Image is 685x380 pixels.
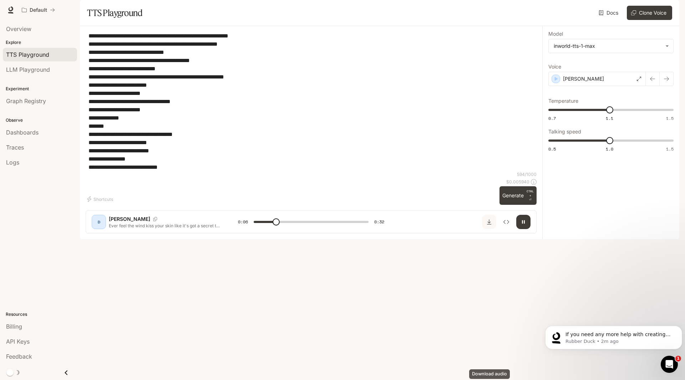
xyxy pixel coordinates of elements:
[93,216,105,228] div: D
[87,6,142,20] h1: TTS Playground
[548,129,581,134] p: Talking speed
[17,85,80,91] b: Consider voice cloning
[122,225,134,237] button: Send a message…
[554,42,662,50] div: inworld-tts-1-max
[17,42,71,47] b: Try voices in Portal
[548,115,556,121] span: 0.7
[527,189,534,202] p: ⏎
[90,106,95,112] a: Source reference 141757854:
[35,4,71,9] h1: Rubber Duck
[542,311,685,361] iframe: Intercom notifications message
[35,9,89,16] p: The team can also help
[11,31,131,38] div: Here's how to get started:
[30,7,47,13] p: Default
[11,152,90,159] div: Did that answer your question?
[17,85,131,111] li: - If you need a specific voice style, you can clone a voice with just 5-15 seconds of audio using...
[45,228,51,234] button: Start recording
[675,356,681,361] span: 1
[109,216,150,223] p: [PERSON_NAME]
[548,98,578,103] p: Temperature
[666,115,674,121] span: 1.5
[11,168,111,211] div: If you need any more help with creating your voiceover or have questions about using our TTS feat...
[6,164,117,215] div: If you need any more help with creating your voiceover or have questions about using our TTS feat...
[11,228,17,234] button: Upload attachment
[125,3,138,16] div: Close
[23,27,131,34] p: Message from Rubber Duck, sent 2m ago
[107,77,113,83] a: Source reference 141757860:
[606,146,613,152] span: 1.0
[109,223,221,229] p: Ever feel the wind kiss your skin like it's got a secret to tell? That’s the [PERSON_NAME] breeze...
[606,115,613,121] span: 1.1
[6,213,137,225] textarea: Message…
[30,137,36,143] a: Source reference 141758302:
[6,148,137,164] div: Rubber Duck says…
[5,3,18,16] button: go back
[23,21,130,55] span: If you need any more help with creating your voiceover or have questions about using our TTS feat...
[17,63,131,83] li: - Once you've chosen a voice, you can generate the audio programmatically using our TTS API
[548,31,563,36] p: Model
[112,3,125,16] button: Home
[6,148,96,164] div: Did that answer your question?
[469,369,510,379] div: Download audio
[499,186,537,205] button: GenerateCTRL +⏎
[482,215,496,229] button: Download audio
[19,3,58,17] button: All workspaces
[22,228,28,234] button: Emoji picker
[150,217,160,221] button: Copy Voice ID
[11,115,131,143] div: For ad copy, make sure your script captures the right emotion and energy - the more expressive yo...
[238,218,248,226] span: 0:06
[666,146,674,152] span: 1.5
[506,179,529,185] p: $ 0.005940
[597,6,621,20] a: Docs
[499,215,513,229] button: Inspect
[661,356,678,373] iframe: Intercom live chat
[549,39,673,53] div: inworld-tts-1-max
[86,193,116,205] button: Shortcuts
[627,6,672,20] button: Clone Voice
[17,41,131,61] li: - Go to TTS Playground, enter your ad script, and browse our available voices to find the right fit
[20,4,32,15] img: Profile image for Rubber Duck
[34,228,40,234] button: Gif picker
[563,75,604,82] p: [PERSON_NAME]
[17,64,50,69] b: Use our API
[42,21,48,27] a: Source reference 141757853:
[548,64,561,69] p: Voice
[548,146,556,152] span: 0.5
[374,218,384,226] span: 0:32
[527,189,534,198] p: CTRL +
[6,164,137,230] div: Rubber Duck says…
